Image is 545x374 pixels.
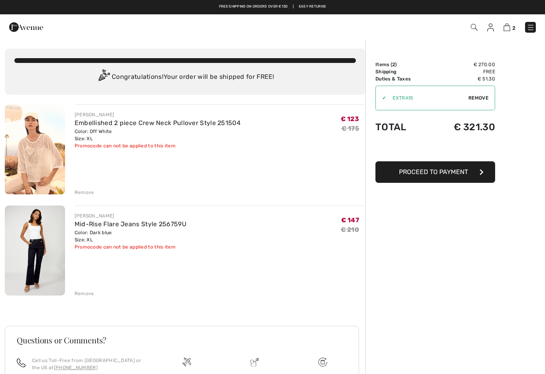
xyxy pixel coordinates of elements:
td: Total [375,114,430,141]
span: 2 [512,25,515,31]
span: Remove [468,94,488,102]
img: call [17,358,26,367]
a: 1ère Avenue [9,23,43,30]
a: [PHONE_NUMBER] [54,365,98,370]
div: [PERSON_NAME] [75,111,241,118]
div: ✔ [376,94,386,102]
img: Free shipping on orders over &#8364;130 [182,358,191,366]
div: Promocode can not be applied to this item [75,142,241,149]
p: Call us Toll-Free from [GEOGRAPHIC_DATA] or the US at [32,357,143,371]
div: Congratulations! Your order will be shipped for FREE! [14,69,356,85]
td: Items ( ) [375,61,430,68]
div: Color: Off White Size: XL [75,128,241,142]
img: Embellished 2 piece Crew Neck Pullover Style 251504 [5,104,65,194]
img: Search [471,24,478,31]
img: Mid-Rise Flare Jeans Style 256759U [5,206,65,296]
div: Remove [75,290,94,297]
div: Color: Dark blue Size: XL [75,229,186,243]
div: [PERSON_NAME] [75,212,186,219]
td: Duties & Taxes [375,75,430,82]
img: Shopping Bag [504,23,510,31]
td: € 321.30 [430,114,495,141]
img: Congratulation2.svg [96,69,112,85]
td: Free [430,68,495,75]
div: Remove [75,189,94,196]
s: € 175 [342,125,359,132]
span: 2 [392,62,395,67]
img: My Info [487,23,494,31]
td: Shipping [375,68,430,75]
iframe: PayPal [375,141,495,159]
a: Easy Returns [299,4,326,10]
h3: Questions or Comments? [17,336,347,344]
img: 1ère Avenue [9,19,43,35]
td: € 270.00 [430,61,495,68]
span: € 147 [341,216,359,224]
button: Proceed to Payment [375,161,495,183]
td: € 51.30 [430,75,495,82]
span: Proceed to Payment [399,168,468,176]
img: Delivery is a breeze since we pay the duties! [250,358,259,366]
a: Embellished 2 piece Crew Neck Pullover Style 251504 [75,119,241,127]
a: 2 [504,22,515,32]
img: Menu [527,23,535,31]
div: Promocode can not be applied to this item [75,243,186,251]
a: Mid-Rise Flare Jeans Style 256759U [75,220,186,228]
input: Promo code [386,86,468,110]
span: € 123 [341,115,359,123]
a: Free shipping on orders over €130 [219,4,288,10]
img: Free shipping on orders over &#8364;130 [318,358,327,366]
s: € 210 [341,226,359,233]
